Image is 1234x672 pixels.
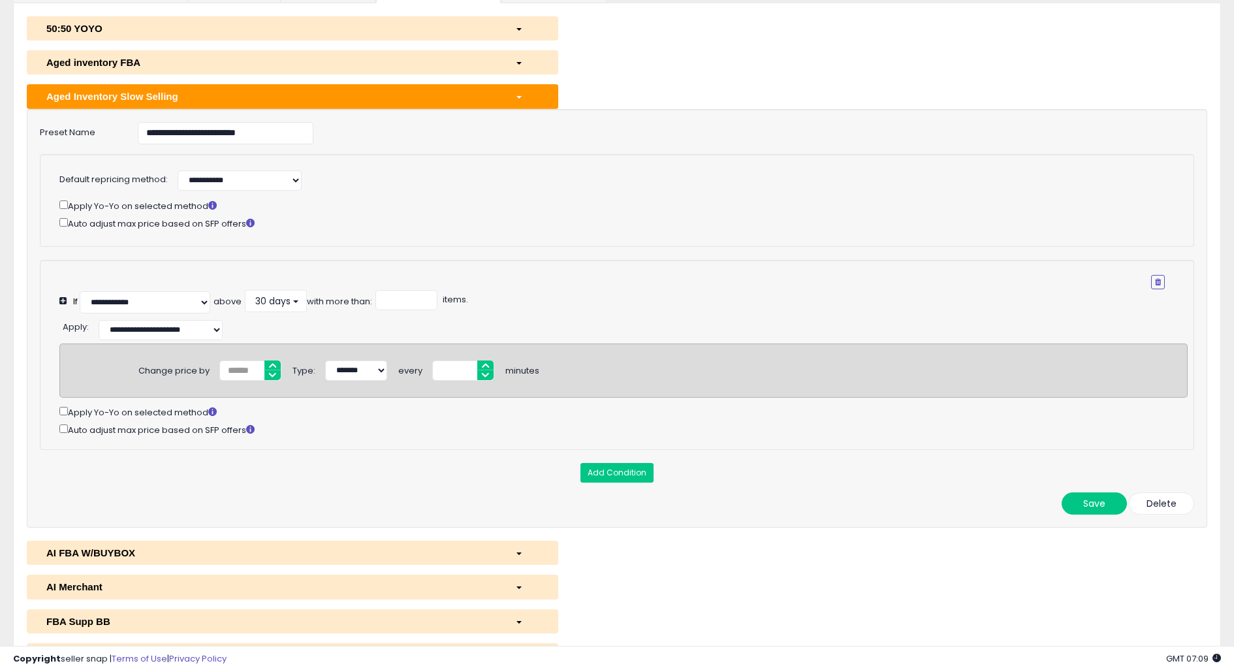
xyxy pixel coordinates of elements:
button: Incorrect FBA listing [27,643,558,667]
a: Terms of Use [112,652,167,665]
div: Change price by [138,360,210,377]
div: Auto adjust max price based on SFP offers [59,216,1165,231]
button: Delete [1129,492,1194,515]
div: Aged inventory FBA [37,56,505,69]
button: Save [1062,492,1127,515]
label: Preset Name [30,122,128,139]
div: with more than: [307,296,372,308]
div: Auto adjust max price based on SFP offers [59,422,1188,437]
i: Remove Condition [1155,278,1161,286]
span: 30 days [253,295,291,308]
button: AI FBA W/BUYBOX [27,541,558,565]
span: items. [441,293,468,306]
div: every [398,360,422,377]
label: Default repricing method: [59,174,168,186]
button: 50:50 YOYO [27,16,558,40]
button: Aged Inventory Slow Selling [27,84,558,108]
div: seller snap | | [13,653,227,665]
div: above [214,296,242,308]
button: Add Condition [580,463,654,483]
button: FBA Supp BB [27,609,558,633]
a: Privacy Policy [169,652,227,665]
button: 30 days [245,290,307,312]
div: minutes [505,360,539,377]
div: Apply Yo-Yo on selected method [59,404,1188,419]
div: 50:50 YOYO [37,22,505,35]
div: FBA Supp BB [37,615,505,628]
button: Aged inventory FBA [27,50,558,74]
div: AI FBA W/BUYBOX [37,546,505,560]
div: : [63,317,89,334]
div: Aged Inventory Slow Selling [37,89,505,103]
strong: Copyright [13,652,61,665]
div: Type: [293,360,315,377]
div: AI Merchant [37,580,505,594]
span: 2025-08-17 07:09 GMT [1166,652,1221,665]
div: Apply Yo-Yo on selected method [59,198,1165,213]
span: Apply [63,321,87,333]
button: AI Merchant [27,575,558,599]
